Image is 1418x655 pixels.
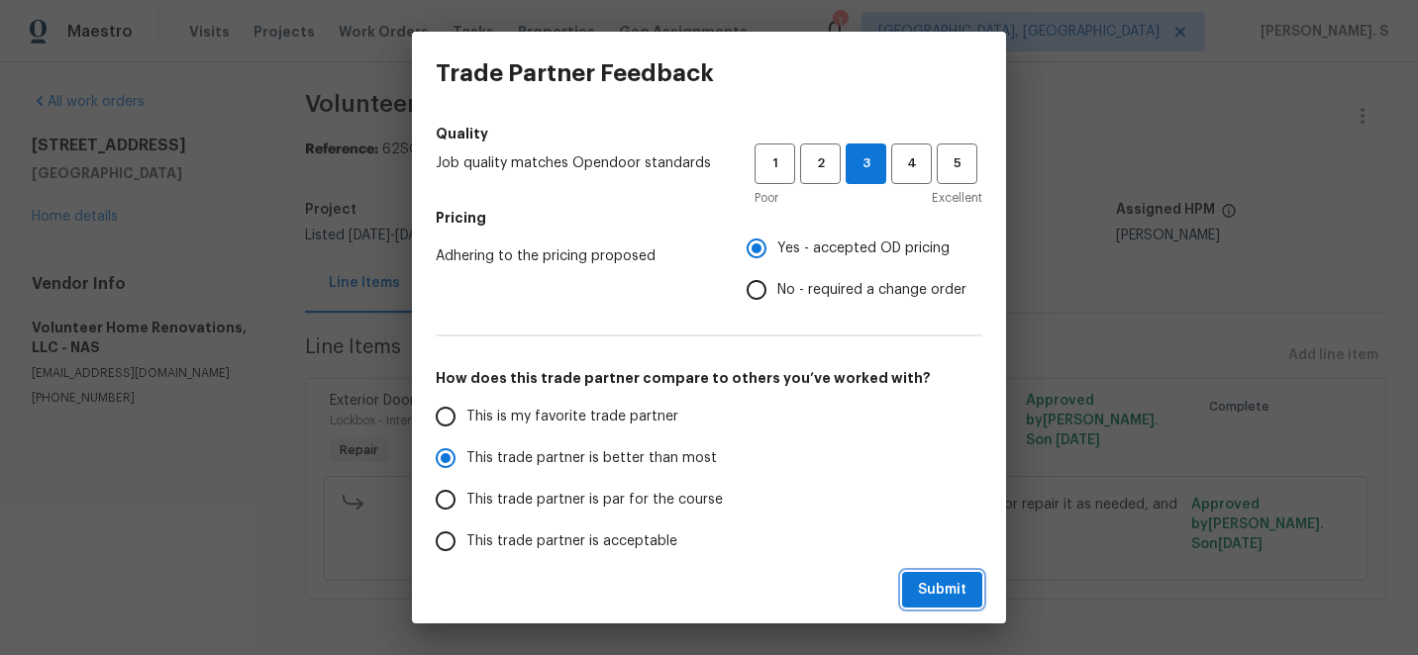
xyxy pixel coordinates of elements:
span: This trade partner is better than most [466,448,717,469]
span: 5 [939,152,975,175]
div: Pricing [747,228,982,311]
span: Submit [918,578,966,603]
span: No - required a change order [777,280,966,301]
h3: Trade Partner Feedback [436,59,714,87]
button: 5 [937,143,977,184]
span: Job quality matches Opendoor standards [436,153,723,173]
button: Submit [902,572,982,608]
h5: Pricing [436,208,982,228]
button: 3 [846,143,886,184]
button: 4 [891,143,932,184]
span: This is my favorite trade partner [466,407,678,427]
h5: Quality [436,124,982,143]
span: Yes - accepted OD pricing [777,238,950,259]
span: 1 [757,152,793,175]
span: This trade partner is par for the course [466,490,723,511]
span: Poor [755,188,778,208]
button: 2 [800,143,841,184]
span: 3 [847,152,885,175]
span: 4 [893,152,930,175]
button: 1 [755,143,795,184]
span: Adhering to the pricing proposed [436,246,715,266]
div: How does this trade partner compare to others you’ve worked with? [436,396,982,604]
h5: How does this trade partner compare to others you’ve worked with? [436,368,982,388]
span: This trade partner is acceptable [466,531,677,552]
span: Excellent [932,188,982,208]
span: 2 [802,152,839,175]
